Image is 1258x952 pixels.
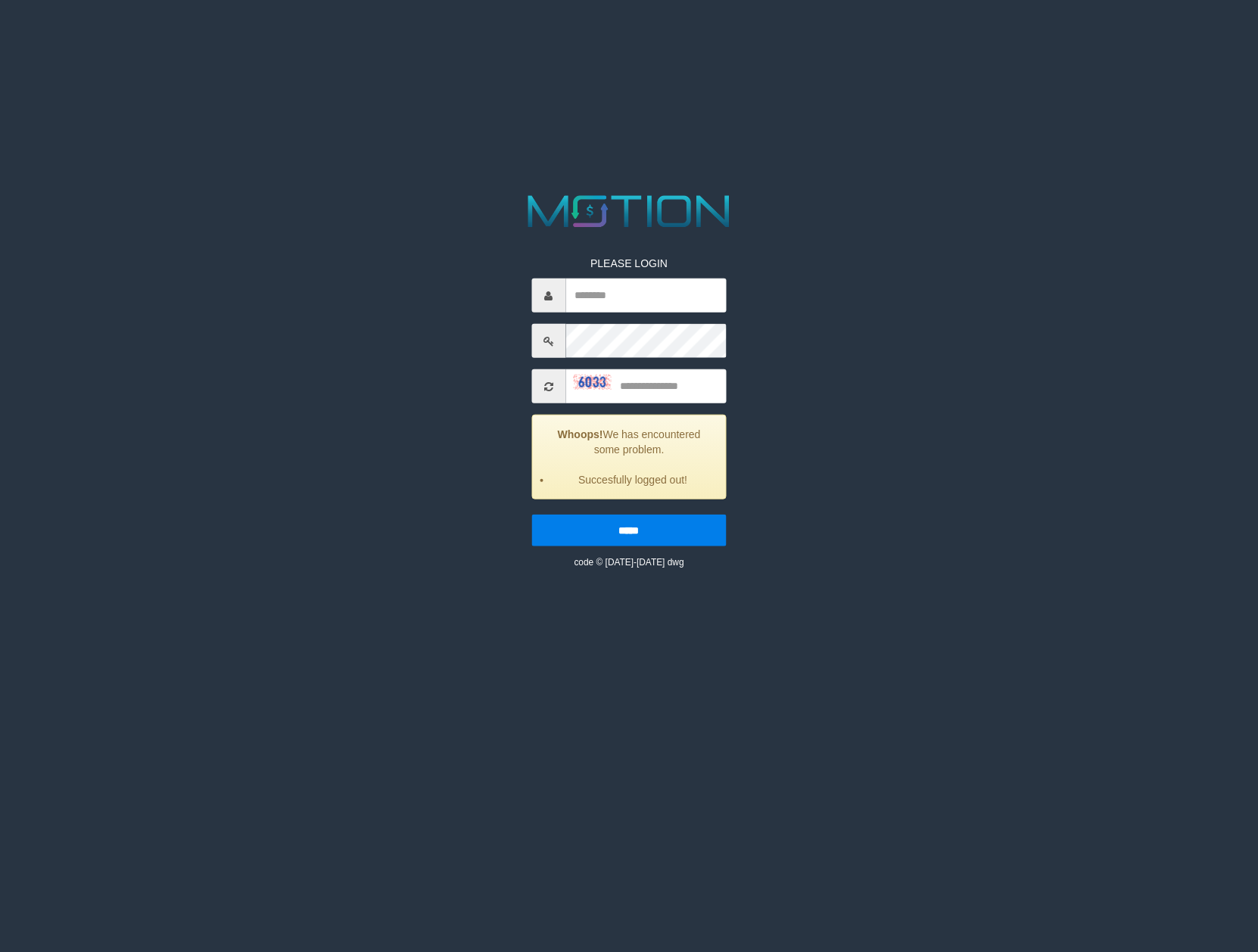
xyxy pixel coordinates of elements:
[531,415,726,499] div: We has encountered some problem.
[574,557,683,568] small: code © [DATE]-[DATE] dwg
[519,190,740,233] img: MOTION_logo.png
[531,256,726,271] p: PLEASE LOGIN
[558,428,603,440] strong: Whoops!
[573,374,611,389] img: captcha
[551,472,714,487] li: Succesfully logged out!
